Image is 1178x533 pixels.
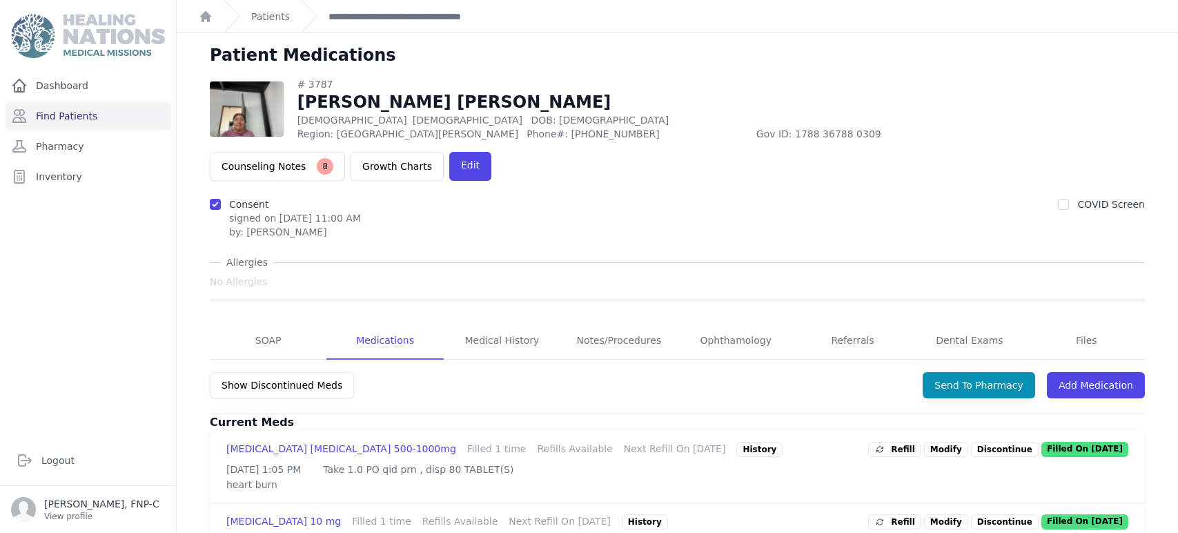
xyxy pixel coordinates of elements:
a: Dashboard [6,72,170,99]
div: by: [PERSON_NAME] [229,225,361,239]
div: Next Refill On [DATE] [624,442,726,457]
p: signed on [DATE] 11:00 AM [229,211,361,225]
span: DOB: [DEMOGRAPHIC_DATA] [531,115,669,126]
label: Consent [229,199,268,210]
p: Filled On [DATE] [1041,514,1128,530]
img: cqVLkaZAs0AAAACV0RVh0ZGF0ZTpjcmVhdGUAMjAyNS0wNi0yNFQxNTowMDo1MCswMDowMBIEGmAAAAAldEVYdGRhdGU6bW9k... [210,81,284,137]
p: heart burn [226,478,1128,492]
a: Dental Exams [911,322,1028,360]
img: Medical Missions EMR [11,14,164,58]
button: Show Discontinued Meds [210,372,354,398]
div: [MEDICAL_DATA] [MEDICAL_DATA] 500-1000mg [226,442,456,457]
a: Add Medication [1047,372,1145,398]
a: Notes/Procedures [560,322,677,360]
a: Pharmacy [6,133,170,160]
p: [DEMOGRAPHIC_DATA] [297,113,986,127]
div: Refills Available [537,442,612,457]
div: History [622,514,668,530]
h1: [PERSON_NAME] [PERSON_NAME] [297,91,986,113]
p: [PERSON_NAME], FNP-C [44,497,159,511]
div: [MEDICAL_DATA] 10 mg [226,514,341,530]
a: Growth Charts [351,152,444,181]
h1: Patient Medications [210,44,396,66]
span: Allergies [221,255,273,269]
p: Take 1.0 PO qid prn , disp 80 TABLET(S) [323,463,513,476]
label: COVID Screen [1077,199,1145,210]
h3: Current Meds [210,414,1145,431]
p: View profile [44,511,159,522]
div: History [736,442,783,457]
nav: Tabs [210,322,1145,360]
div: Filled 1 time [352,514,411,530]
a: Medical History [444,322,560,360]
a: Medications [326,322,443,360]
a: Files [1028,322,1145,360]
a: Modify [924,442,968,457]
span: [DEMOGRAPHIC_DATA] [413,115,522,126]
span: Refill [874,515,915,529]
div: # 3787 [297,77,986,91]
a: Find Patients [6,102,170,130]
a: Edit [449,152,491,181]
a: Modify [924,514,968,530]
span: Gov ID: 1788 36788 0309 [756,127,986,141]
a: Inventory [6,163,170,191]
button: Counseling Notes8 [210,152,345,181]
div: Filled 1 time [467,442,527,457]
span: 8 [317,158,333,175]
div: Next Refill On [DATE] [509,514,611,530]
span: Phone#: [PHONE_NUMBER] [527,127,748,141]
span: Region: [GEOGRAPHIC_DATA][PERSON_NAME] [297,127,519,141]
a: SOAP [210,322,326,360]
span: No Allergies [210,275,268,289]
p: Discontinue [971,442,1039,457]
a: [PERSON_NAME], FNP-C View profile [11,497,165,522]
div: Refills Available [422,514,498,530]
p: [DATE] 1:05 PM [226,463,301,476]
a: Ophthamology [678,322,794,360]
p: Discontinue [971,514,1039,530]
button: Send To Pharmacy [923,372,1035,398]
p: Filled On [DATE] [1041,442,1128,457]
span: Refill [874,443,915,456]
a: Patients [251,10,290,23]
a: Referrals [794,322,911,360]
a: Logout [11,447,165,474]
